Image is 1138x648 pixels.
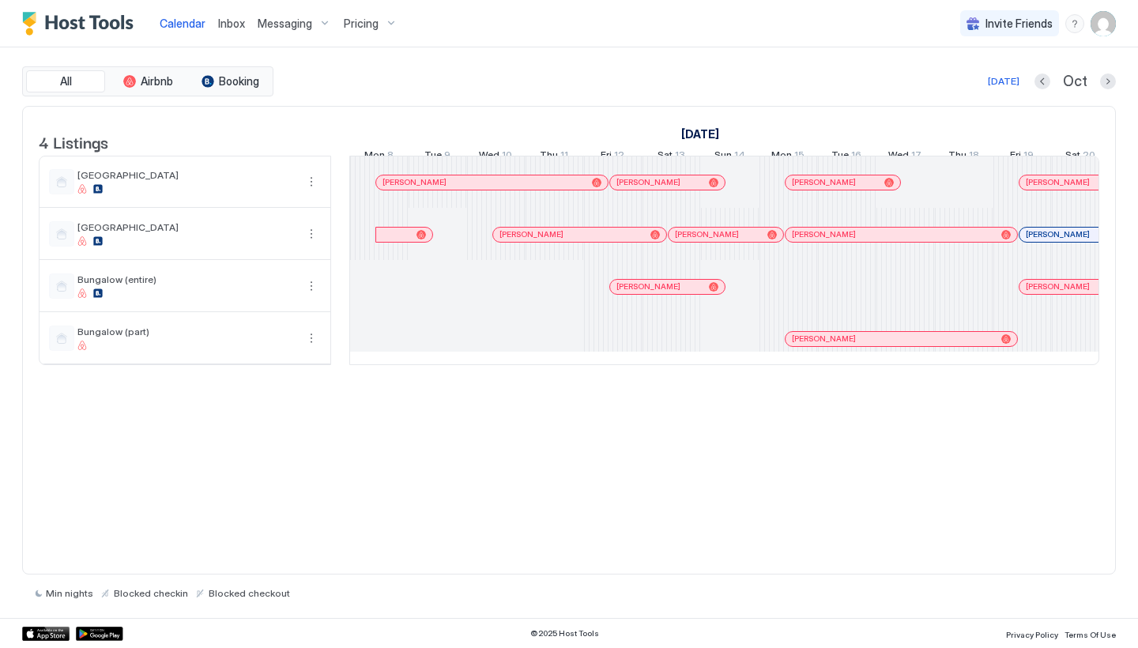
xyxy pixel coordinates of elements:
a: Terms Of Use [1065,625,1116,642]
div: tab-group [22,66,273,96]
button: All [26,70,105,92]
button: Next month [1100,73,1116,89]
span: Min nights [46,587,93,599]
button: More options [302,329,321,348]
span: 12 [614,149,624,165]
span: [PERSON_NAME] [1026,177,1090,187]
div: menu [302,329,321,348]
span: Bungalow (entire) [77,273,296,285]
span: Invite Friends [985,17,1053,31]
span: Tue [424,149,442,165]
button: Airbnb [108,70,187,92]
span: Pricing [344,17,379,31]
span: Privacy Policy [1006,630,1058,639]
span: 20 [1083,149,1095,165]
span: 9 [444,149,450,165]
a: Host Tools Logo [22,12,141,36]
a: September 19, 2025 [1006,145,1038,168]
span: [PERSON_NAME] [1026,281,1090,292]
span: Messaging [258,17,312,31]
span: 17 [911,149,921,165]
a: September 16, 2025 [827,145,865,168]
span: Airbnb [141,74,173,89]
span: 8 [387,149,394,165]
div: menu [302,224,321,243]
div: [DATE] [988,74,1019,89]
a: September 8, 2025 [360,145,398,168]
a: Calendar [160,15,205,32]
span: Mon [364,149,385,165]
span: Oct [1063,73,1087,91]
div: menu [1065,14,1084,33]
button: More options [302,172,321,191]
button: Booking [190,70,269,92]
span: 16 [851,149,861,165]
span: 15 [794,149,805,165]
button: More options [302,224,321,243]
span: Wed [888,149,909,165]
span: 4 Listings [39,130,108,153]
span: 11 [560,149,568,165]
span: Blocked checkin [114,587,188,599]
span: Sun [714,149,732,165]
span: Fri [1010,149,1021,165]
span: [GEOGRAPHIC_DATA] [77,221,296,233]
span: Fri [601,149,612,165]
div: menu [302,172,321,191]
span: [PERSON_NAME] [1026,229,1090,239]
span: Blocked checkout [209,587,290,599]
a: Google Play Store [76,627,123,641]
a: Inbox [218,15,245,32]
a: September 8, 2025 [677,122,723,145]
div: User profile [1091,11,1116,36]
a: September 17, 2025 [884,145,925,168]
span: 13 [675,149,685,165]
span: [PERSON_NAME] [792,229,856,239]
a: Privacy Policy [1006,625,1058,642]
a: September 9, 2025 [420,145,454,168]
span: Terms Of Use [1065,630,1116,639]
span: Sat [1065,149,1080,165]
span: Inbox [218,17,245,30]
span: 14 [734,149,745,165]
span: Calendar [160,17,205,30]
span: [PERSON_NAME] [675,229,739,239]
span: Wed [479,149,499,165]
span: [PERSON_NAME] [792,177,856,187]
button: [DATE] [985,72,1022,91]
a: September 15, 2025 [767,145,808,168]
span: Sat [658,149,673,165]
span: [GEOGRAPHIC_DATA] [77,169,296,181]
span: All [60,74,72,89]
span: Tue [831,149,849,165]
span: [PERSON_NAME] [616,177,680,187]
span: Thu [540,149,558,165]
span: [PERSON_NAME] [382,177,447,187]
a: September 11, 2025 [536,145,572,168]
button: More options [302,277,321,296]
span: [PERSON_NAME] [616,281,680,292]
span: 10 [502,149,512,165]
span: Mon [771,149,792,165]
span: Booking [219,74,259,89]
a: September 18, 2025 [944,145,983,168]
span: [PERSON_NAME] [499,229,563,239]
span: Bungalow (part) [77,326,296,337]
div: menu [302,277,321,296]
a: September 13, 2025 [654,145,689,168]
a: September 10, 2025 [475,145,516,168]
span: © 2025 Host Tools [530,628,599,639]
a: September 20, 2025 [1061,145,1099,168]
span: 19 [1023,149,1034,165]
a: September 14, 2025 [710,145,749,168]
span: 18 [969,149,979,165]
button: Previous month [1034,73,1050,89]
span: [PERSON_NAME] [792,333,856,344]
span: Thu [948,149,967,165]
a: App Store [22,627,70,641]
a: September 12, 2025 [597,145,628,168]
